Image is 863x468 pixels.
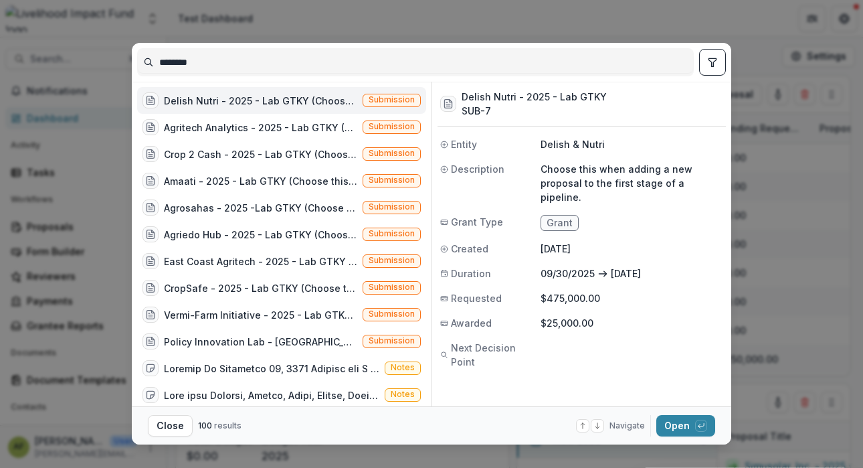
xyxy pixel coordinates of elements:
span: Submission [369,336,415,345]
span: Submission [369,283,415,292]
span: Notes [391,363,415,372]
span: Duration [451,266,491,281]
div: Crop 2 Cash - 2025 - Lab GTKY (Choose this when adding a new proposal to the first stage of a pip... [164,147,357,161]
span: Submission [369,149,415,158]
div: Agriedo Hub - 2025 - Lab GTKY (Choose this when adding a new proposal to the first stage of a pip... [164,228,357,242]
p: 09/30/2025 [541,266,595,281]
p: $25,000.00 [541,316,723,330]
p: [DATE] [611,266,641,281]
span: Submission [369,309,415,319]
div: CropSafe - 2025 - Lab GTKY (Choose this when adding a new proposal to the first stage of a pipeli... [164,281,357,295]
div: Agritech Analytics - 2025 - Lab GTKY (Choose this when adding a new proposal to the first stage o... [164,121,357,135]
span: results [214,420,242,431]
span: Notes [391,390,415,399]
div: Policy Innovation Lab - [GEOGRAPHIC_DATA] - 2025 GTKY [164,335,357,349]
button: Close [148,415,193,437]
h3: SUB-7 [462,104,607,118]
span: Description [451,162,504,176]
p: Choose this when adding a new proposal to the first stage of a pipeline. [541,162,723,204]
button: toggle filters [699,49,726,76]
p: [DATE] [541,242,723,256]
p: $475,000.00 [541,291,723,305]
span: Grant [547,218,573,229]
div: Agrosahas - 2025 -Lab GTKY (Choose this when adding a new proposal to the first stage of a pipeli... [164,201,357,215]
p: Delish & Nutri [541,137,723,151]
span: Entity [451,137,477,151]
h3: Delish Nutri - 2025 - Lab GTKY [462,90,607,104]
div: Lore ipsu Dolorsi, Ametco, Adipi, Elitse, Doei Temp inc utlabo etdoloremag al ENIMadmini Veniamq ... [164,388,379,402]
span: Submission [369,229,415,238]
div: Amaati - 2025 - Lab GTKY (Choose this when adding a new proposal to the first stage of a pipeline.) [164,174,357,188]
span: Submission [369,122,415,131]
div: East Coast Agritech - 2025 - Lab GTKY (Choose this when adding a new proposal to the first stage ... [164,254,357,268]
div: Vermi-Farm Initiative - 2025 - Lab GTKY (Choose this when adding a new proposal to the first stag... [164,308,357,322]
span: Created [451,242,488,256]
div: Delish Nutri - 2025 - Lab GTKY (Choose this when adding a new proposal to the first stage of a pi... [164,94,357,108]
span: Submission [369,202,415,212]
span: Requested [451,291,502,305]
span: Submission [369,256,415,265]
span: Grant Type [451,215,503,229]
span: 100 [198,420,212,431]
span: Submission [369,95,415,104]
span: Awarded [451,316,492,330]
span: Next Decision Point [451,341,541,369]
span: Submission [369,175,415,185]
button: Open [656,415,715,437]
div: Loremip Do Sitametco 09, 3371 Adipisc eli S doeiusm Tempo Incidi utl Etd magnaaliqu en Admini 98-... [164,362,379,376]
span: Navigate [609,420,645,432]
